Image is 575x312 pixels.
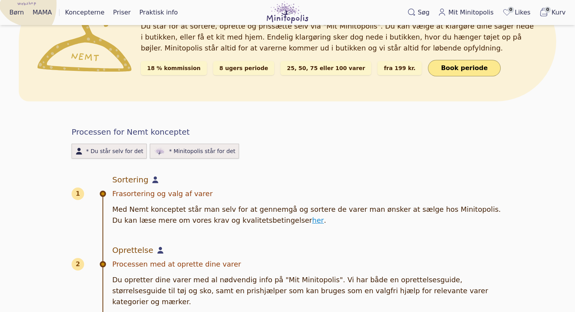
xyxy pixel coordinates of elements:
[141,61,207,75] div: 18 % kommission
[29,6,55,19] a: MAMA
[312,215,324,226] a: her
[448,8,494,17] span: Mit Minitopolis
[544,7,551,13] span: 0
[112,274,503,307] p: Du opretter dine varer med al nødvendig info på "Mit Minitopolis". Vi har både en oprettelsesguid...
[62,6,108,19] a: Koncepterne
[377,61,422,75] div: fra 199 kr.
[112,188,213,199] h5: Frasortering og valg af varer
[418,8,429,17] span: Søg
[136,6,181,19] a: Praktisk info
[38,11,131,72] img: Minitopolis' gule bøjle der i denne sammenhæng symboliserer Nemt konceptet
[280,61,371,75] div: 25, 50, 75 eller 100 varer
[428,60,500,76] a: Book periode
[515,8,530,17] span: Likes
[112,245,153,256] div: Oprettelse
[112,259,241,270] h5: Processen med at oprette dine varer
[404,6,433,19] button: Søg
[72,188,84,200] span: 1
[267,2,309,23] img: Minitopolis logo
[435,6,497,19] a: Mit Minitopolis
[499,6,534,19] a: 0Likes
[552,8,566,17] span: Kurv
[112,204,503,226] p: Med Nemt konceptet står man selv for at gennemgå og sortere de varer man ønsker at sælge hos Mini...
[110,6,134,19] a: Priser
[536,6,569,19] button: 0Kurv
[112,174,148,185] div: Sortering
[312,215,326,226] span: .
[6,6,27,19] a: Børn
[141,21,537,54] p: Du står for at sortere, oprette og prissætte selv via "Mit Minitopolis". Du kan vælge at klargøre...
[213,61,275,75] div: 8 ugers periode
[169,147,235,155] span: * Minitopolis står for det
[86,147,143,155] span: * Du står selv for det
[72,126,503,137] h4: Processen for Nemt konceptet
[72,258,84,271] span: 2
[508,7,514,13] span: 0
